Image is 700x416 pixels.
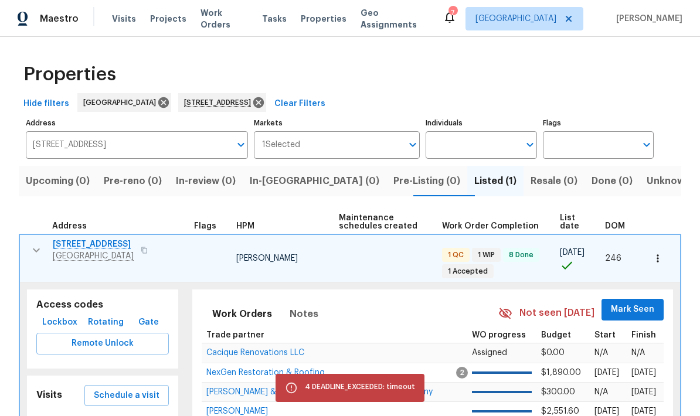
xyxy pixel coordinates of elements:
span: Resale (0) [531,173,577,189]
span: Hide filters [23,97,69,111]
span: Work Order Completion [442,222,539,230]
span: Done (0) [592,173,633,189]
span: Gate [134,315,162,330]
button: Clear Filters [270,93,330,115]
button: Open [233,137,249,153]
span: [PERSON_NAME] [611,13,682,25]
a: [PERSON_NAME] & [PERSON_NAME] The Cleaning Company [206,388,433,395]
span: N/A [631,349,645,357]
h5: Access codes [36,299,169,311]
span: Flags [194,222,216,230]
span: [DATE] [560,248,585,257]
span: Pre-Listing (0) [393,173,460,189]
span: Schedule a visit [94,388,159,403]
span: Notes [290,306,318,322]
a: Cacique Renovations LLC [206,349,304,356]
button: Lockbox [38,312,82,333]
span: Maestro [40,13,79,25]
span: Maintenance schedules created [339,214,422,230]
span: 1 WIP [473,250,499,260]
span: 2 [456,367,468,379]
span: 1 QC [443,250,468,260]
span: [DATE] [631,407,656,415]
span: Address [52,222,87,230]
button: Schedule a visit [84,385,169,407]
span: [DATE] [631,369,656,377]
span: Trade partner [206,331,264,339]
button: Open [638,137,655,153]
span: List date [560,214,585,230]
span: WO progress [472,331,526,339]
p: Assigned [472,347,531,359]
span: In-review (0) [176,173,236,189]
label: Flags [543,120,654,127]
button: Hide filters [19,93,74,115]
span: $0.00 [541,349,565,357]
span: Properties [23,69,116,80]
span: $2,551.60 [541,407,579,415]
button: Gate [130,312,167,333]
span: [GEOGRAPHIC_DATA] [83,97,161,108]
span: Finish [631,331,656,339]
span: NexGen Restoration & Roofing [206,369,325,377]
span: Listed (1) [474,173,516,189]
button: Remote Unlock [36,333,169,354]
span: Mark Seen [611,302,654,317]
span: Budget [541,331,571,339]
span: N/A [594,388,608,396]
span: Not seen [DATE] [519,306,594,320]
span: [PERSON_NAME] [236,254,298,262]
span: Clear Filters [274,97,325,111]
div: [STREET_ADDRESS] [178,93,266,112]
div: 7 [448,7,457,19]
span: Geo Assignments [361,7,429,30]
span: 1 Selected [262,140,300,150]
span: [PERSON_NAME] & [PERSON_NAME] The Cleaning Company [206,388,433,396]
span: 1 Accepted [443,267,492,277]
button: Open [522,137,538,153]
button: Rotating [83,312,128,333]
span: 8 Done [504,250,538,260]
span: [PERSON_NAME] [206,407,268,415]
span: In-[GEOGRAPHIC_DATA] (0) [250,173,379,189]
span: Start [594,331,616,339]
span: DOM [605,222,625,230]
a: NexGen Restoration & Roofing [206,369,325,376]
span: Properties [301,13,346,25]
span: [DATE] [631,388,656,396]
a: [PERSON_NAME] [206,408,268,415]
span: 246 [605,254,621,262]
span: [DATE] [594,369,619,377]
span: N/A [594,349,608,357]
span: HPM [236,222,254,230]
span: Rotating [88,315,124,330]
span: $1,890.00 [541,369,581,377]
button: Open [405,137,421,153]
h5: Visits [36,389,62,401]
span: Lockbox [42,315,77,330]
span: Visits [112,13,136,25]
span: $300.00 [541,388,575,396]
span: Projects [150,13,186,25]
label: Markets [254,120,420,127]
span: Work Orders [201,7,248,30]
div: [GEOGRAPHIC_DATA] [77,93,171,112]
span: Work Orders [212,306,272,322]
label: Individuals [426,120,536,127]
span: Pre-reno (0) [104,173,162,189]
span: Cacique Renovations LLC [206,349,304,357]
span: [DATE] [594,407,619,415]
span: Remote Unlock [46,336,159,351]
label: Address [26,120,248,127]
span: Tasks [262,15,287,23]
span: Upcoming (0) [26,173,90,189]
button: Mark Seen [602,299,664,320]
span: [GEOGRAPHIC_DATA] [475,13,556,25]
